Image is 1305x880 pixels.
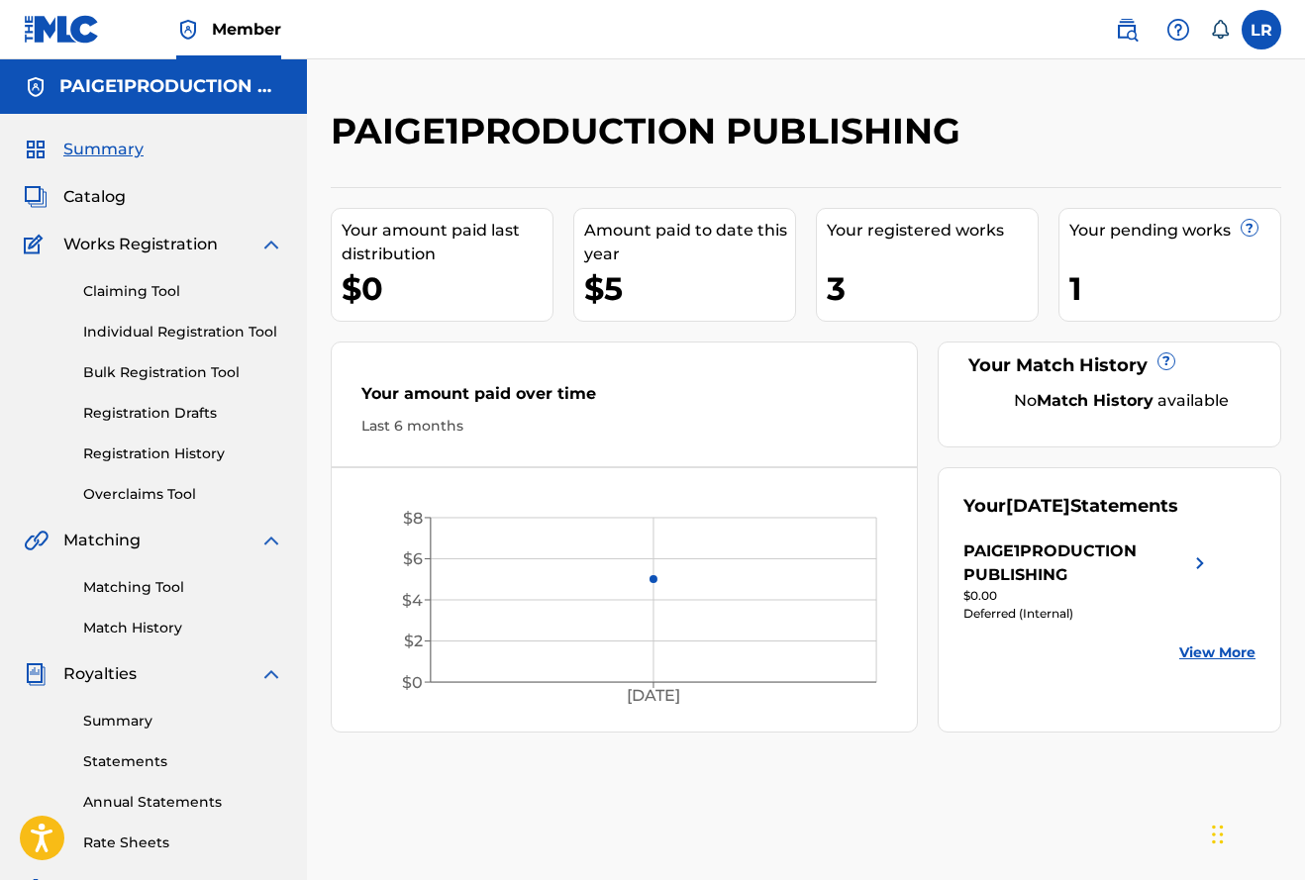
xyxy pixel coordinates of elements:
[1069,266,1280,311] div: 1
[1107,10,1147,49] a: Public Search
[83,403,283,424] a: Registration Drafts
[24,529,49,552] img: Matching
[827,219,1038,243] div: Your registered works
[331,109,970,153] h2: PAIGE1PRODUCTION PUBLISHING
[403,549,423,568] tspan: $6
[63,662,137,686] span: Royalties
[1115,18,1139,42] img: search
[83,792,283,813] a: Annual Statements
[963,605,1212,623] div: Deferred (Internal)
[63,529,141,552] span: Matching
[259,662,283,686] img: expand
[404,632,423,650] tspan: $2
[361,382,887,416] div: Your amount paid over time
[963,493,1178,520] div: Your Statements
[1242,220,1257,236] span: ?
[24,233,50,256] img: Works Registration
[342,266,552,311] div: $0
[176,18,200,42] img: Top Rightsholder
[83,362,283,383] a: Bulk Registration Tool
[83,711,283,732] a: Summary
[403,509,423,528] tspan: $8
[963,539,1188,587] div: PAIGE1PRODUCTION PUBLISHING
[24,185,48,209] img: Catalog
[402,591,423,610] tspan: $4
[24,185,126,209] a: CatalogCatalog
[63,138,144,161] span: Summary
[1210,20,1230,40] div: Notifications
[83,618,283,638] a: Match History
[963,587,1212,605] div: $0.00
[24,75,48,99] img: Accounts
[1158,10,1198,49] div: Help
[584,219,795,266] div: Amount paid to date this year
[24,662,48,686] img: Royalties
[24,138,144,161] a: SummarySummary
[342,219,552,266] div: Your amount paid last distribution
[83,443,283,464] a: Registration History
[1206,785,1305,880] iframe: Chat Widget
[24,138,48,161] img: Summary
[83,577,283,598] a: Matching Tool
[402,673,423,692] tspan: $0
[1242,10,1281,49] div: User Menu
[1037,391,1154,410] strong: Match History
[259,233,283,256] img: expand
[963,539,1212,623] a: PAIGE1PRODUCTION PUBLISHINGright chevron icon$0.00Deferred (Internal)
[59,75,283,98] h5: PAIGE1PRODUCTION PUBLISHING
[361,416,887,437] div: Last 6 months
[63,233,218,256] span: Works Registration
[963,352,1256,379] div: Your Match History
[1006,495,1070,517] span: [DATE]
[584,266,795,311] div: $5
[259,529,283,552] img: expand
[212,18,281,41] span: Member
[1179,642,1255,663] a: View More
[827,266,1038,311] div: 3
[24,15,100,44] img: MLC Logo
[1158,353,1174,369] span: ?
[1166,18,1190,42] img: help
[83,751,283,772] a: Statements
[1212,805,1224,864] div: Drag
[988,389,1256,413] div: No available
[63,185,126,209] span: Catalog
[83,832,283,853] a: Rate Sheets
[83,281,283,302] a: Claiming Tool
[627,687,680,706] tspan: [DATE]
[1250,589,1305,733] iframe: Resource Center
[1069,219,1280,243] div: Your pending works
[83,322,283,342] a: Individual Registration Tool
[1188,539,1212,587] img: right chevron icon
[83,484,283,505] a: Overclaims Tool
